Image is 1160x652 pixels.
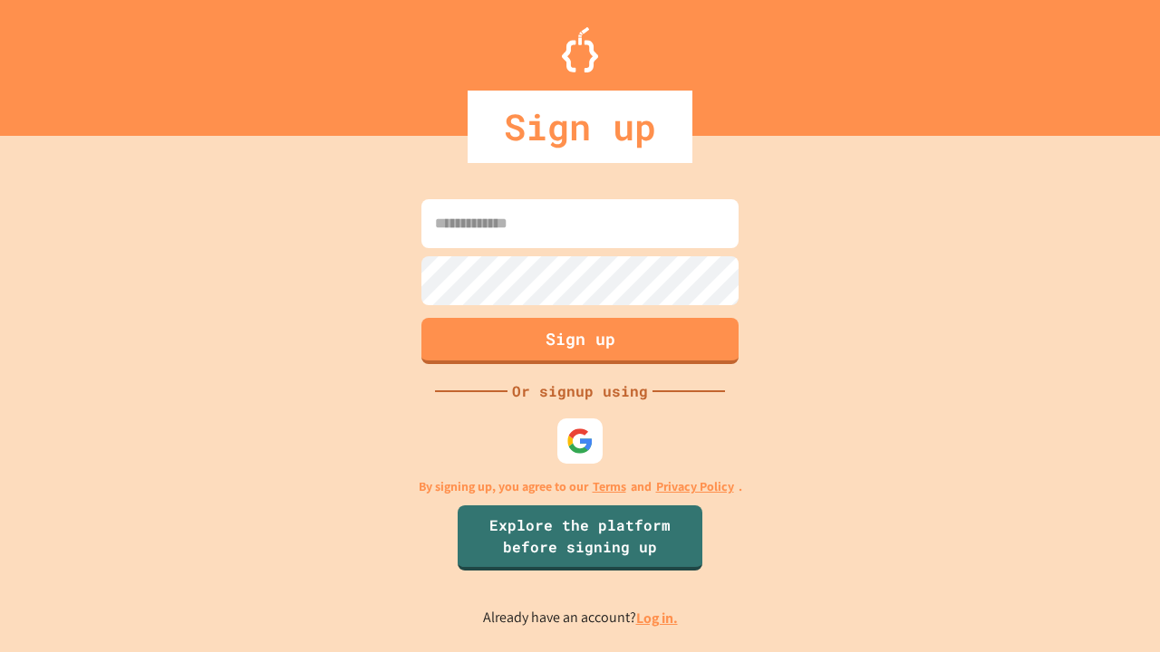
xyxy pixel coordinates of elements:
[421,318,739,364] button: Sign up
[419,477,742,496] p: By signing up, you agree to our and .
[636,609,678,628] a: Log in.
[593,477,626,496] a: Terms
[458,505,702,570] a: Explore the platform before signing up
[562,27,598,72] img: Logo.svg
[483,607,678,629] p: Already have an account?
[507,380,652,402] div: Or signup using
[566,427,594,455] img: google-icon.svg
[656,477,734,496] a: Privacy Policy
[468,91,692,163] div: Sign up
